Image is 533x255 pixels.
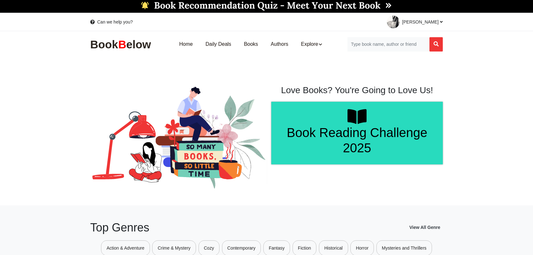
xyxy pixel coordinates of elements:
a: Authors [264,34,294,54]
a: Daily Deals [199,34,238,54]
button: Search [429,37,443,52]
a: Book Reading Challenge 2025 [271,102,443,164]
a: Can we help you? [90,19,133,25]
img: 1757506279.jpg [387,16,400,28]
a: View All Genre [409,224,443,231]
a: Books [238,34,264,54]
img: BookBelow Logo [90,38,154,51]
a: Explore [294,34,328,54]
img: BookBelow Home Slider [90,85,267,190]
h2: Top Genres [90,221,149,234]
span: [PERSON_NAME] [402,19,443,24]
a: Home [173,34,199,54]
h1: Book Reading Challenge 2025 [278,125,436,155]
h1: Love Books? You're Going to Love Us! [271,85,443,96]
a: [PERSON_NAME] [382,13,443,31]
input: Search for Books [347,37,429,52]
